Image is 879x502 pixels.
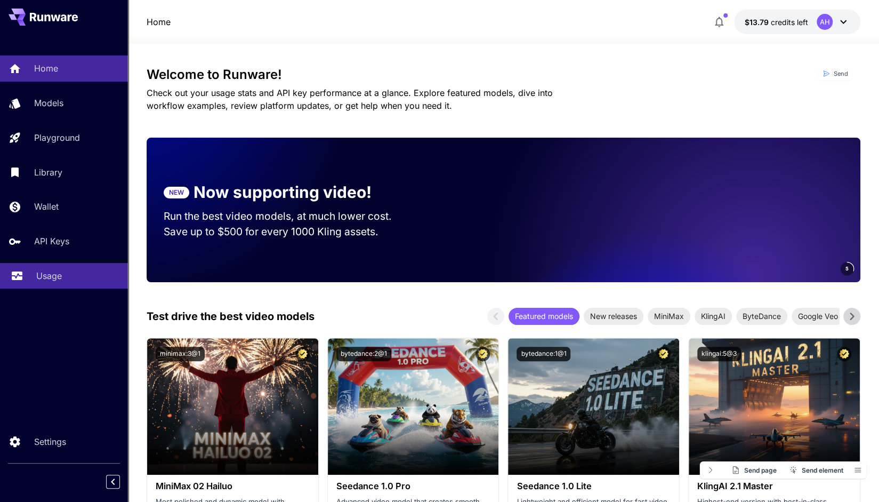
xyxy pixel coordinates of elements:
h3: Welcome to Runware! [147,67,860,82]
span: 5 [845,265,849,273]
div: AH [817,14,833,30]
div: KlingAI [695,308,732,325]
a: Home [147,15,171,28]
span: credits left [771,18,808,27]
p: Playground [34,131,80,144]
img: alt [328,338,499,475]
p: Settings [34,435,66,448]
button: Certified Model – Vetted for best performance and includes a commercial license. [295,347,310,361]
button: Certified Model – Vetted for best performance and includes a commercial license. [837,347,851,361]
button: Certified Model – Vetted for best performance and includes a commercial license. [475,347,490,361]
div: Google Veo [792,308,844,325]
p: Home [34,62,58,75]
span: Google Veo [792,310,844,322]
button: $13.79424AH [734,10,860,34]
p: Run the best video models, at much lower cost. [164,209,412,224]
div: Collapse sidebar [114,472,128,491]
p: Library [34,166,62,179]
p: Wallet [34,200,59,213]
span: ByteDance [736,310,787,322]
h3: Seedance 1.0 Lite [517,481,671,491]
p: NEW [169,188,184,197]
span: New releases [584,310,643,322]
h3: MiniMax 02 Hailuo [156,481,310,491]
button: Collapse sidebar [106,475,120,489]
div: ByteDance [736,308,787,325]
p: Now supporting video! [193,180,372,204]
span: Check out your usage stats and API key performance at a glance. Explore featured models, dive int... [147,87,553,111]
span: $13.79 [745,18,771,27]
span: Featured models [509,310,579,322]
img: alt [689,338,860,475]
span: KlingAI [695,310,732,322]
button: Certified Model – Vetted for best performance and includes a commercial license. [656,347,671,361]
p: Save up to $500 for every 1000 Kling assets. [164,224,412,240]
img: alt [147,338,318,475]
h3: KlingAI 2.1 Master [697,481,851,491]
button: minimax:3@1 [156,347,205,361]
p: Test drive the best video models [147,308,314,324]
div: New releases [584,308,643,325]
p: Usage [36,269,62,282]
h3: Seedance 1.0 Pro [336,481,490,491]
button: klingai:5@3 [697,347,741,361]
div: Featured models [509,308,579,325]
p: API Keys [34,235,69,248]
p: Models [34,97,63,109]
div: $13.79424 [745,17,808,28]
img: alt [508,338,679,475]
span: MiniMax [648,310,690,322]
nav: breadcrumb [147,15,171,28]
div: MiniMax [648,308,690,325]
button: bytedance:1@1 [517,347,570,361]
button: bytedance:2@1 [336,347,391,361]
